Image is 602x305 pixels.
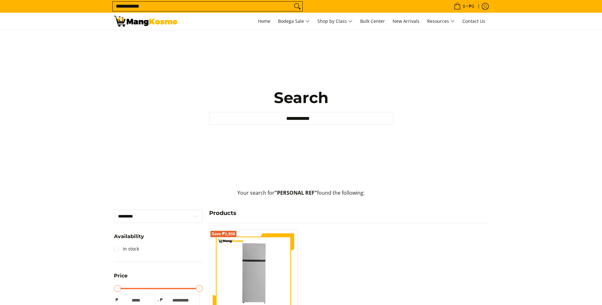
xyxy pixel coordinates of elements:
[459,13,488,30] a: Contact Us
[114,16,177,27] img: Search: 9 results found for &quot;PERSONAL REF&quot; | Mang Kosme
[427,17,455,25] span: Resources
[114,189,488,203] p: Your search for found the following:
[275,13,313,30] a: Bodega Sale
[255,13,274,30] a: Home
[212,232,235,236] span: Save ₱1,556
[278,17,310,25] span: Bodega Sale
[114,273,128,278] span: Price
[114,297,120,303] span: ₱
[158,297,165,303] span: ₱
[468,4,475,9] span: ₱0
[292,2,302,11] button: Search
[114,234,144,239] span: Availability
[389,13,423,30] a: New Arrivals
[184,13,488,30] nav: Main Menu
[114,244,139,254] a: In stock
[114,273,128,283] summary: Open
[462,18,485,24] span: Contact Us
[209,88,393,107] h1: Search
[393,18,420,24] span: New Arrivals
[424,13,458,30] a: Resources
[209,210,488,217] h4: Products
[258,18,270,24] span: Home
[275,189,317,196] strong: "PERSONAL REF"
[317,17,353,25] span: Shop by Class
[314,13,356,30] a: Shop by Class
[360,18,385,24] span: Bulk Center
[452,3,476,10] span: •
[114,234,144,244] summary: Open
[462,4,466,9] span: 0
[357,13,388,30] a: Bulk Center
